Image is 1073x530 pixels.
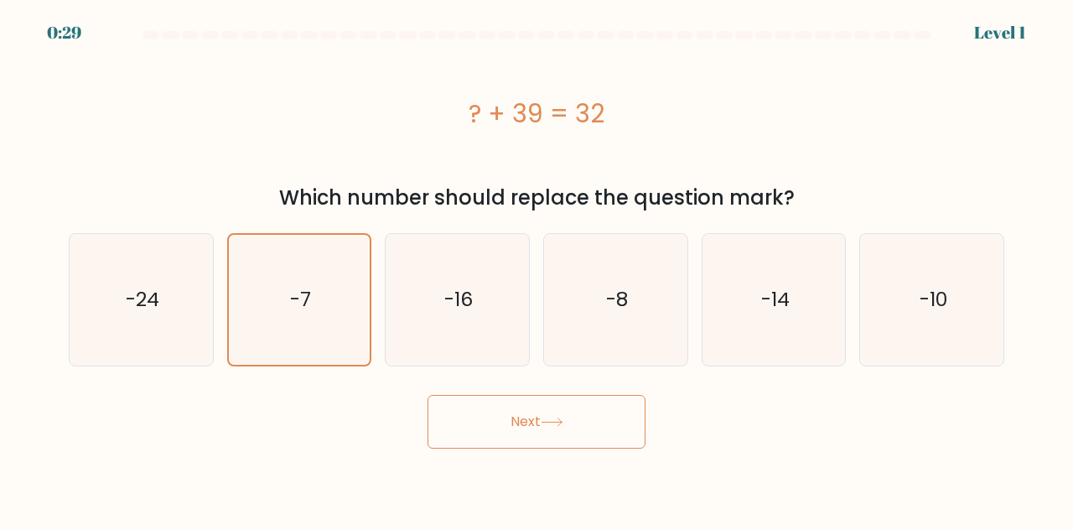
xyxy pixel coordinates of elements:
div: ? + 39 = 32 [69,95,1004,132]
text: -10 [920,286,947,314]
div: 0:29 [47,20,81,45]
text: -16 [444,286,473,314]
button: Next [428,395,645,449]
div: Which number should replace the question mark? [79,183,994,213]
text: -14 [761,286,790,314]
text: -7 [290,286,311,313]
div: Level 1 [974,20,1026,45]
text: -24 [126,286,159,314]
text: -8 [606,286,628,314]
